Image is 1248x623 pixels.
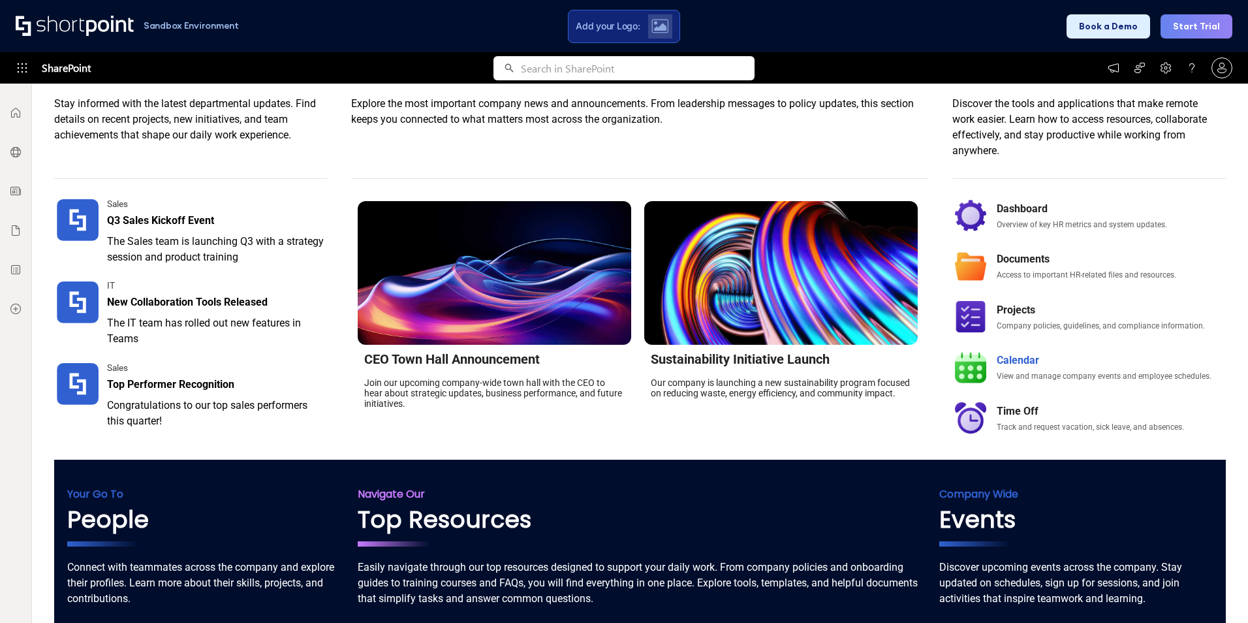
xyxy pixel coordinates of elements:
strong: Your Go To [67,487,123,502]
iframe: Chat Widget [1183,560,1248,623]
div: New Collaboration Tools Released [107,295,325,310]
span: Easily navigate through our top resources designed to support your daily work. From company polic... [358,561,918,605]
div: Sales [107,197,325,210]
button: Start Trial [1161,14,1232,39]
div: Congratulations to our top sales performers this quarter! [107,398,325,429]
div: CEO Town Hall Announcement [364,351,625,367]
div: Top Performer Recognition [107,377,325,392]
div: The IT team has rolled out new features in Teams [107,315,325,347]
span: Stay informed with the latest departmental updates. Find details on recent projects, new initiati... [54,97,316,141]
input: Search in SharePoint [521,56,755,80]
div: Calendar [997,353,1223,368]
strong: Navigate Our [358,487,425,502]
span: Discover the tools and applications that make remote work easier. Learn how to access resources, ... [952,97,1207,157]
div: Dashboard [997,201,1223,217]
div: Track and request vacation, sick leave, and absences. [997,421,1223,433]
div: Our company is launching a new sustainability program focused on reducing waste, energy efficienc... [651,367,911,398]
span: Connect with teammates across the company and explore their profiles. Learn more about their skil... [67,561,334,605]
strong: Company Wide [939,487,1018,502]
div: Q3 Sales Kickoff Event [107,213,325,229]
div: Documents [997,251,1223,267]
div: View and manage company events and employee schedules. [997,370,1223,382]
button: Book a Demo [1067,14,1150,39]
div: Overview of key HR metrics and system updates. [997,219,1223,231]
strong: People [67,503,149,536]
div: IT [107,279,325,292]
span: Add your Logo: [576,20,640,32]
strong: Top Resources [358,503,531,536]
div: Join our upcoming company-wide town hall with the CEO to hear about strategic updates, business p... [364,367,625,409]
div: Company policies, guidelines, and compliance information. [997,320,1223,332]
div: The Sales team is launching Q3 with a strategy session and product training [107,234,325,265]
div: Time Off [997,404,1223,419]
span: Explore the most important company news and announcements. From leadership messages to policy upd... [351,97,914,125]
div: Sustainability Initiative Launch [651,351,911,367]
span: Discover upcoming events across the company. Stay updated on schedules, sign up for sessions, and... [939,561,1182,605]
span: SharePoint [42,52,91,84]
h1: Sandbox Environment [144,22,239,29]
div: Projects [997,302,1223,318]
strong: Events [939,503,1016,536]
img: Upload logo [651,19,668,33]
div: Access to important HR-related files and resources. [997,269,1223,281]
div: Sales [107,361,325,374]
